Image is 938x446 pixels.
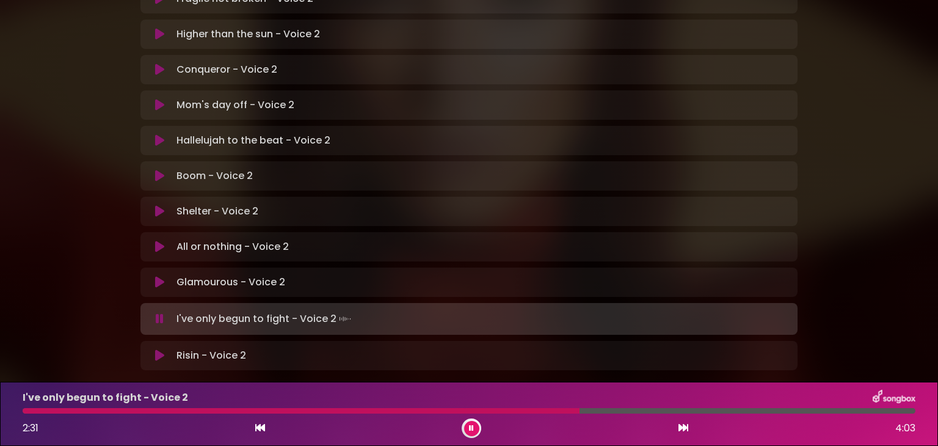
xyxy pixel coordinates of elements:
p: Mom's day off - Voice 2 [176,98,294,112]
p: All or nothing - Voice 2 [176,239,289,254]
p: I've only begun to fight - Voice 2 [23,390,188,405]
p: Higher than the sun - Voice 2 [176,27,320,42]
p: Risin - Voice 2 [176,348,246,363]
p: Glamourous - Voice 2 [176,275,285,290]
p: Boom - Voice 2 [176,169,253,183]
img: songbox-logo-white.png [873,390,915,406]
img: waveform4.gif [336,310,354,327]
p: Conqueror - Voice 2 [176,62,277,77]
p: Shelter - Voice 2 [176,204,258,219]
p: Hallelujah to the beat - Voice 2 [176,133,330,148]
p: I've only begun to fight - Voice 2 [176,310,354,327]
